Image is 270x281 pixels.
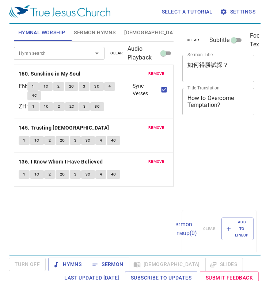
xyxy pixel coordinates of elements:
button: 3C [90,82,104,91]
button: 4 [104,82,115,91]
span: 2C [60,171,65,178]
p: ZH : [19,102,28,111]
button: 4C [107,170,121,179]
button: 4 [95,170,106,179]
button: 3C [90,102,104,111]
span: Hymns [54,260,81,269]
span: 4C [111,171,116,178]
span: 1 [23,137,25,144]
span: Sync Verses [133,82,159,97]
b: 160. Sunshine in My Soul [19,69,81,78]
button: 1C [30,136,44,145]
span: 1 [23,171,25,178]
span: 1C [34,171,39,178]
span: 2 [49,137,51,144]
button: Hymns [48,258,87,271]
button: 4C [27,91,41,100]
button: 1C [30,170,44,179]
button: 3 [70,136,81,145]
button: 2 [53,102,64,111]
span: clear [187,37,199,43]
span: 3C [85,171,91,178]
button: 1 [28,102,39,111]
span: 2 [58,103,60,110]
span: 1 [32,103,34,110]
span: 2 [49,171,51,178]
button: Open [92,48,102,58]
span: 4 [109,83,111,90]
span: Add to Lineup [226,219,249,239]
button: 2 [44,136,55,145]
span: Audio Playback [128,45,159,62]
span: Settings [221,7,255,16]
button: 2C [56,136,69,145]
button: 160. Sunshine in My Soul [19,69,82,78]
span: 4 [100,137,102,144]
span: clear [110,50,123,57]
span: 3 [83,103,85,110]
span: Hymnal Worship [18,28,65,37]
span: 2C [60,137,65,144]
button: clear [106,49,128,58]
span: 2 [57,83,60,90]
span: Sermon [93,260,123,269]
span: remove [148,158,164,165]
button: 2C [56,170,69,179]
button: 3C [81,170,95,179]
textarea: How to Overcome Temptation? [187,95,250,108]
button: 3 [70,170,81,179]
span: Footer Text [250,31,267,49]
span: 1 [32,83,34,90]
span: 3C [95,103,100,110]
button: 4C [107,136,121,145]
button: remove [144,69,169,78]
span: 3 [74,171,76,178]
button: 2C [65,102,79,111]
button: Settings [218,5,258,19]
button: 2 [44,170,55,179]
span: Select a tutorial [162,7,213,16]
span: 3C [94,83,99,90]
b: 136. I Know Whom I Have Believed [19,157,103,166]
span: 4 [100,171,102,178]
span: Subtitle [209,36,229,45]
button: 2C [65,82,79,91]
span: 3 [83,83,85,90]
button: remove [144,123,169,132]
b: 145. Trusting [DEMOGRAPHIC_DATA] [19,123,109,132]
button: 136. I Know Whom I Have Believed [19,157,104,166]
span: Sermon Hymns [74,28,115,37]
span: 2C [69,103,75,110]
span: 3C [85,137,91,144]
span: 4C [111,137,116,144]
button: 1 [19,136,30,145]
span: 3 [74,137,76,144]
span: remove [148,124,164,131]
p: Sermon Lineup ( 0 ) [172,220,197,238]
button: Add to Lineup [221,218,254,240]
span: [DEMOGRAPHIC_DATA] [124,28,180,37]
button: Select a tutorial [159,5,216,19]
button: 3 [79,82,90,91]
span: 4C [32,92,37,99]
span: 1C [44,103,49,110]
button: 2 [53,82,64,91]
button: clear [182,36,204,45]
button: 3 [79,102,90,111]
textarea: 如何得勝試探？ [187,61,250,75]
iframe: from-child [179,123,241,207]
div: Sermon Lineup(0)clearAdd to Lineup [182,210,256,248]
button: 3C [81,136,95,145]
span: 1C [43,83,49,90]
img: True Jesus Church [9,5,110,18]
button: 145. Trusting [DEMOGRAPHIC_DATA] [19,123,110,132]
button: 1C [39,82,53,91]
button: 1 [19,170,30,179]
span: 2C [69,83,74,90]
button: Sermon [87,258,129,271]
button: 1C [39,102,53,111]
button: 1 [27,82,38,91]
span: 1C [34,137,39,144]
button: remove [144,157,169,166]
span: remove [148,70,164,77]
